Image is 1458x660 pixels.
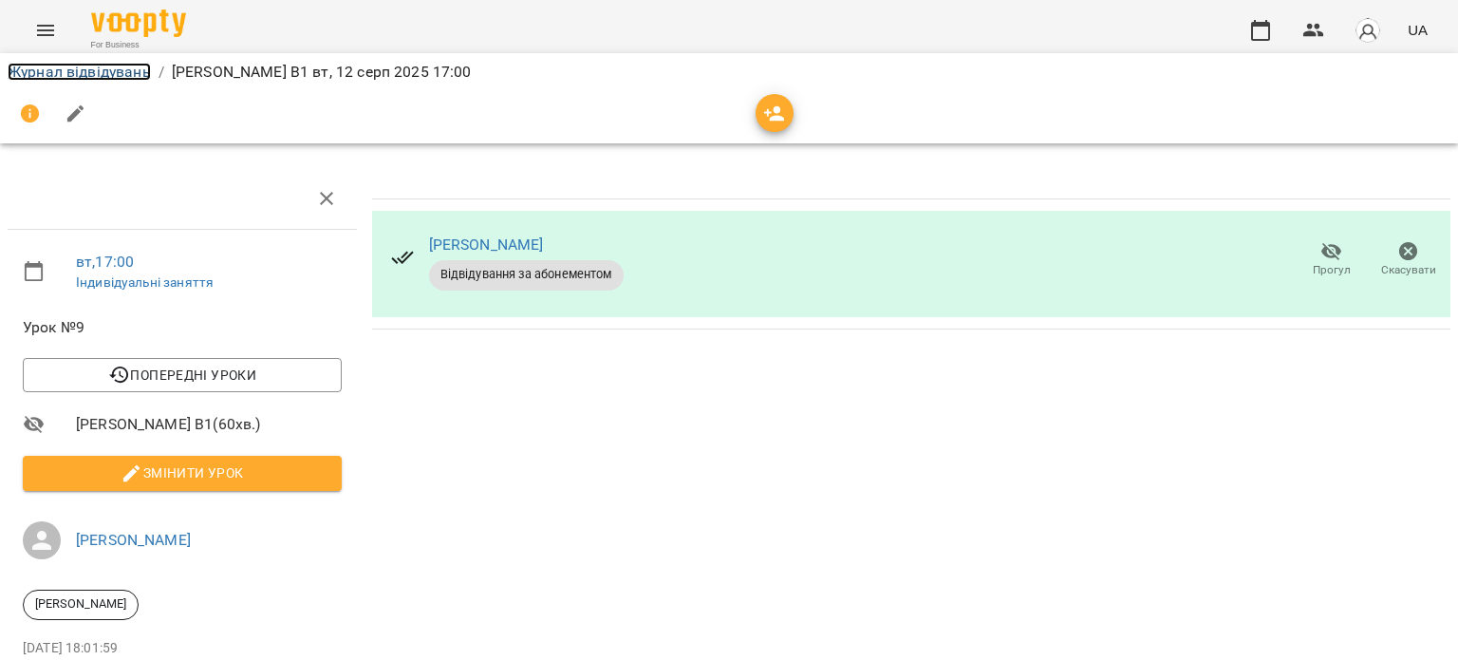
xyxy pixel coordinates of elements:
[8,61,1450,84] nav: breadcrumb
[38,462,327,484] span: Змінити урок
[172,61,472,84] p: [PERSON_NAME] В1 вт, 12 серп 2025 17:00
[23,316,342,339] span: Урок №9
[429,266,624,283] span: Відвідування за абонементом
[76,274,214,290] a: Індивідуальні заняття
[76,531,191,549] a: [PERSON_NAME]
[1355,17,1381,44] img: avatar_s.png
[91,39,186,51] span: For Business
[1293,234,1370,287] button: Прогул
[23,8,68,53] button: Menu
[24,595,138,613] span: [PERSON_NAME]
[159,61,164,84] li: /
[76,253,134,271] a: вт , 17:00
[1370,234,1447,287] button: Скасувати
[1400,12,1435,47] button: UA
[91,9,186,37] img: Voopty Logo
[1408,20,1428,40] span: UA
[23,456,342,490] button: Змінити урок
[23,358,342,392] button: Попередні уроки
[23,639,342,658] p: [DATE] 18:01:59
[429,236,544,254] a: [PERSON_NAME]
[23,590,139,620] div: [PERSON_NAME]
[76,413,342,436] span: [PERSON_NAME] В1 ( 60 хв. )
[1313,262,1351,278] span: Прогул
[38,364,327,387] span: Попередні уроки
[1381,262,1436,278] span: Скасувати
[8,63,151,81] a: Журнал відвідувань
